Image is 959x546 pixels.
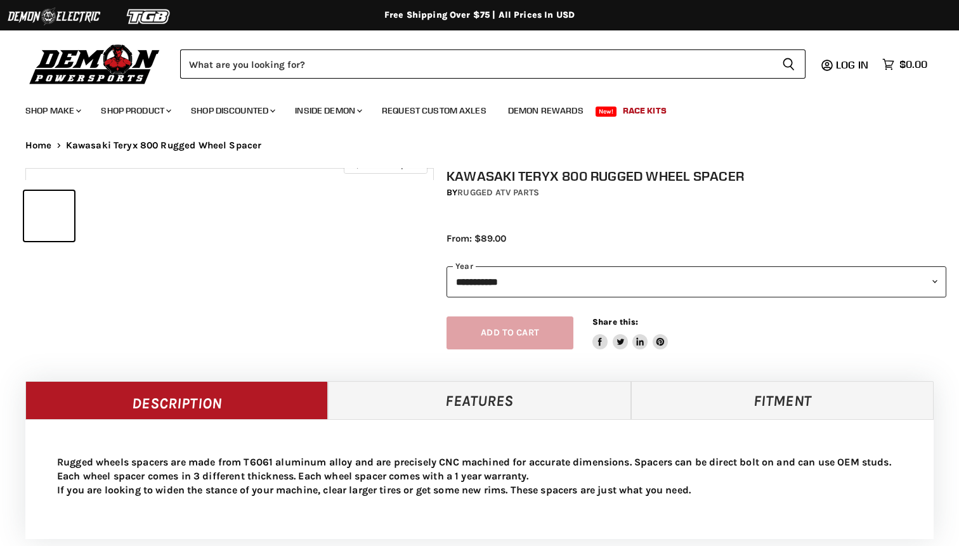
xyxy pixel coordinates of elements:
ul: Main menu [16,93,924,124]
img: TGB Logo 2 [101,4,197,29]
a: Race Kits [613,98,676,124]
span: New! [596,107,617,117]
a: $0.00 [876,55,934,74]
img: Demon Powersports [25,41,164,86]
a: Shop Discounted [181,98,283,124]
button: Search [772,49,806,79]
div: by [447,186,946,200]
a: Home [25,140,52,151]
button: Kawasaki Teryx 800 Rugged Wheel Spacer thumbnail [24,191,74,241]
a: Inside Demon [285,98,370,124]
h1: Kawasaki Teryx 800 Rugged Wheel Spacer [447,168,946,184]
span: Share this: [592,317,638,327]
img: Demon Electric Logo 2 [6,4,101,29]
span: Log in [836,58,868,71]
input: Search [180,49,772,79]
a: Shop Make [16,98,89,124]
a: Rugged ATV Parts [457,187,539,198]
a: Shop Product [91,98,179,124]
form: Product [180,49,806,79]
select: year [447,266,946,297]
a: Log in [830,59,876,70]
span: Click to expand [350,160,421,169]
aside: Share this: [592,316,668,350]
a: Description [25,381,328,419]
span: From: $89.00 [447,233,506,244]
span: Kawasaki Teryx 800 Rugged Wheel Spacer [66,140,262,151]
a: Demon Rewards [499,98,593,124]
span: $0.00 [899,58,927,70]
a: Features [328,381,630,419]
p: Rugged wheels spacers are made from T6061 aluminum alloy and are precisely CNC machined for accur... [57,455,902,497]
a: Fitment [631,381,934,419]
a: Request Custom Axles [372,98,496,124]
